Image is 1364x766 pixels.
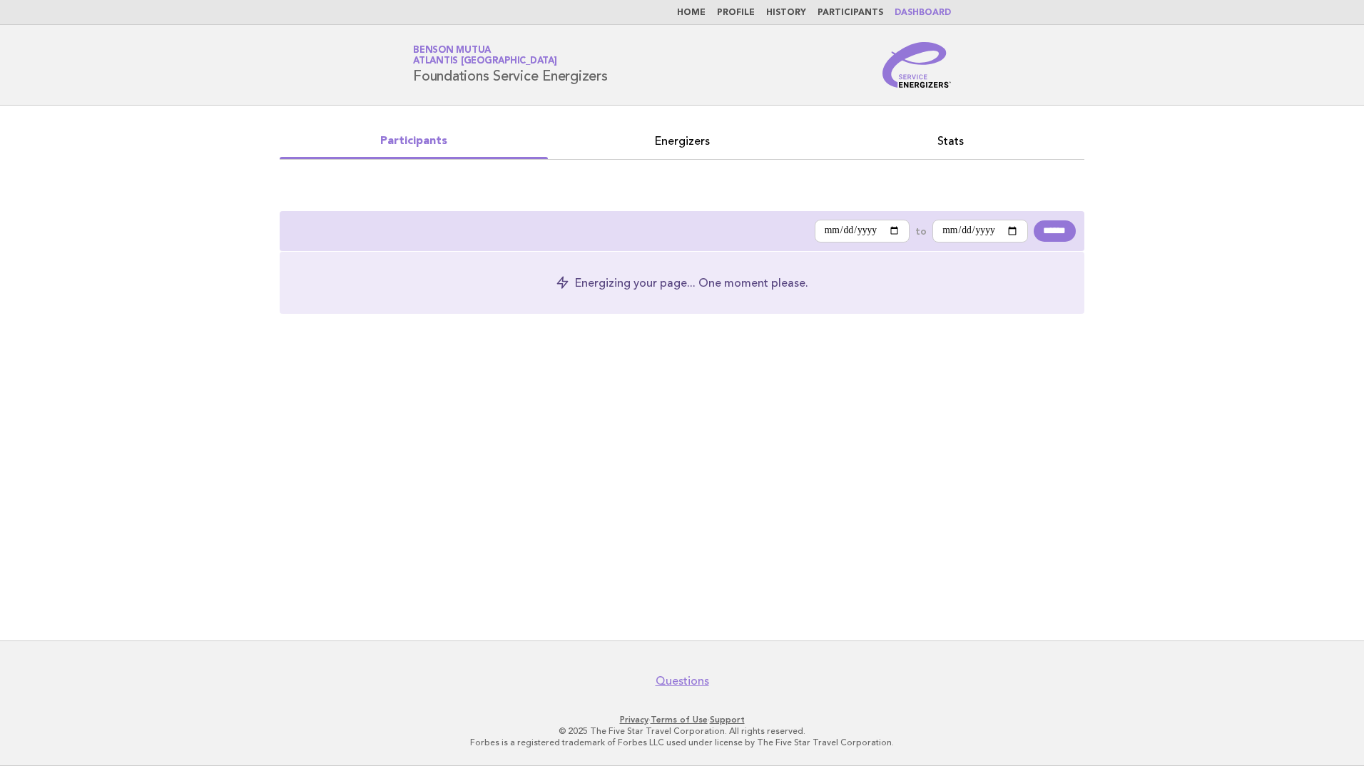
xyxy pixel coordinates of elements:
h1: Foundations Service Energizers [413,46,608,83]
label: to [915,225,927,238]
a: Privacy [620,715,648,725]
p: Energizing your page... One moment please. [575,275,808,291]
a: Participants [818,9,883,17]
p: © 2025 The Five Star Travel Corporation. All rights reserved. [245,725,1119,737]
a: Questions [656,674,709,688]
img: Service Energizers [882,42,951,88]
a: Home [677,9,706,17]
p: Forbes is a registered trademark of Forbes LLC used under license by The Five Star Travel Corpora... [245,737,1119,748]
a: Stats [816,131,1084,151]
a: Support [710,715,745,725]
p: · · [245,714,1119,725]
a: Participants [280,131,548,151]
a: History [766,9,806,17]
a: Energizers [548,131,816,151]
a: Profile [717,9,755,17]
a: Benson MutuaAtlantis [GEOGRAPHIC_DATA] [413,46,557,66]
a: Dashboard [895,9,951,17]
span: Atlantis [GEOGRAPHIC_DATA] [413,57,557,66]
a: Terms of Use [651,715,708,725]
